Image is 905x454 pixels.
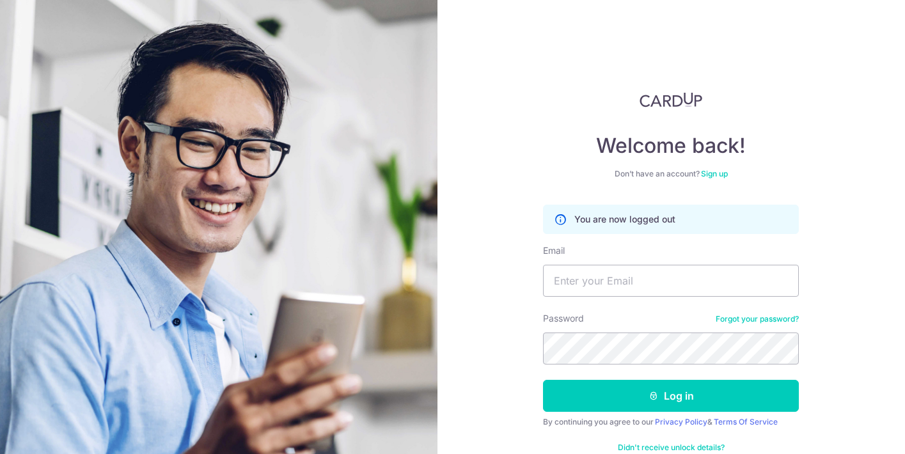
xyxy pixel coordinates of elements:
[716,314,799,324] a: Forgot your password?
[543,417,799,427] div: By continuing you agree to our &
[543,380,799,412] button: Log in
[640,92,702,107] img: CardUp Logo
[543,169,799,179] div: Don’t have an account?
[543,133,799,159] h4: Welcome back!
[543,244,565,257] label: Email
[574,213,675,226] p: You are now logged out
[655,417,707,427] a: Privacy Policy
[618,442,725,453] a: Didn't receive unlock details?
[543,312,584,325] label: Password
[714,417,778,427] a: Terms Of Service
[543,265,799,297] input: Enter your Email
[701,169,728,178] a: Sign up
